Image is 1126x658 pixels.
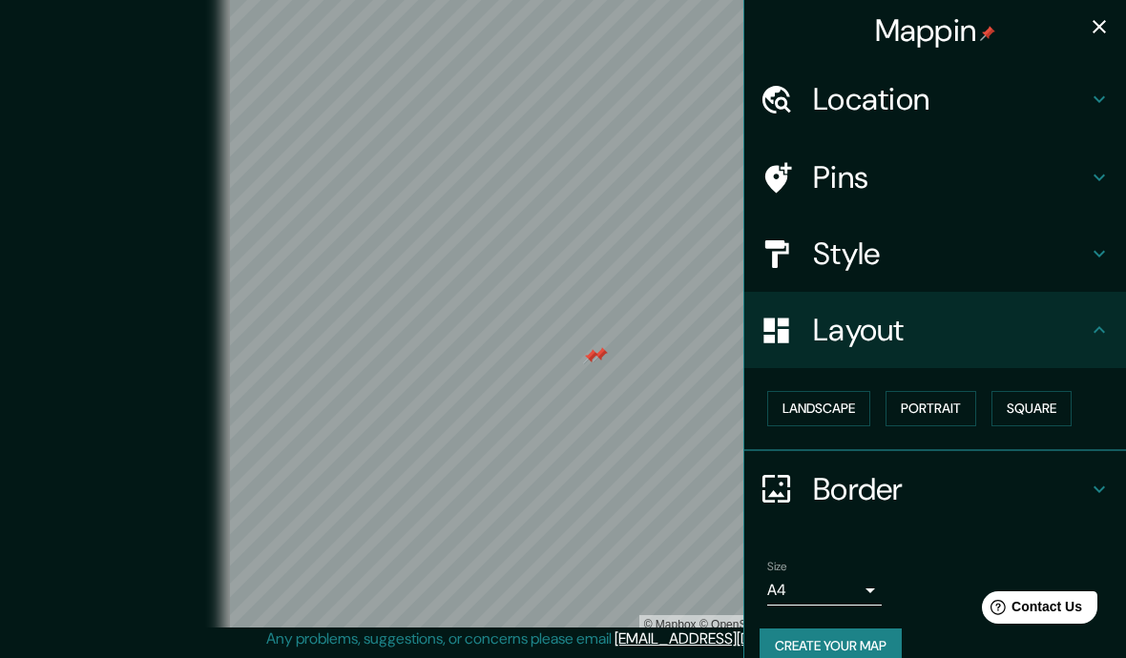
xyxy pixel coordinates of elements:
[615,628,850,648] a: [EMAIL_ADDRESS][DOMAIN_NAME]
[813,470,1088,508] h4: Border
[744,61,1126,137] div: Location
[767,391,870,426] button: Landscape
[813,311,1088,349] h4: Layout
[813,158,1088,196] h4: Pins
[991,391,1072,426] button: Square
[744,216,1126,292] div: Style
[813,235,1088,273] h4: Style
[266,627,853,650] p: Any problems, suggestions, or concerns please email .
[744,139,1126,216] div: Pins
[744,292,1126,368] div: Layout
[980,26,995,41] img: pin-icon.png
[875,11,996,50] h4: Mappin
[699,618,792,631] a: OpenStreetMap
[744,451,1126,527] div: Border
[767,575,882,606] div: A4
[644,618,697,631] a: Mapbox
[813,80,1088,118] h4: Location
[767,558,787,574] label: Size
[886,391,976,426] button: Portrait
[956,584,1105,637] iframe: Help widget launcher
